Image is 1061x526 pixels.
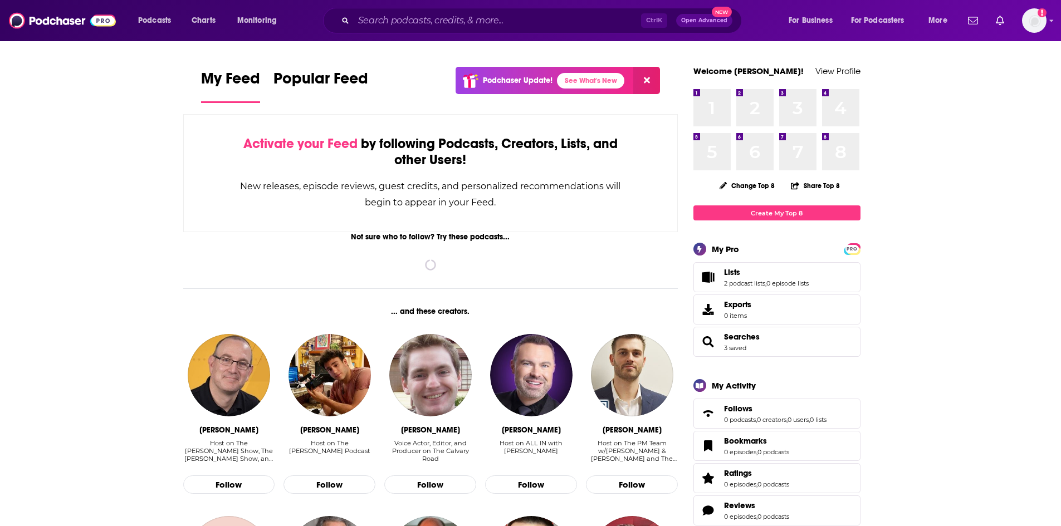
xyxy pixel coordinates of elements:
[490,334,573,416] img: Rick Jordan
[809,416,810,424] span: ,
[283,439,375,463] div: Host on The Michael Peres Podcast
[693,205,860,220] a: Create My Top 8
[697,438,720,454] a: Bookmarks
[283,475,375,494] button: Follow
[1022,8,1047,33] button: Show profile menu
[586,439,678,463] div: Host on The PM Team w/[PERSON_NAME] & [PERSON_NAME] and The [PERSON_NAME] Show
[586,439,678,463] div: Host on The PM Team w/Poni & Mueller and The Andrew Fillipponi Show
[641,13,667,28] span: Ctrl K
[502,425,561,435] div: Rick Jordan
[130,12,185,30] button: open menu
[845,244,859,253] a: PRO
[757,480,789,488] a: 0 podcasts
[724,279,765,287] a: 2 podcast lists
[603,425,662,435] div: Andrew Fillipponi
[765,279,766,287] span: ,
[199,425,258,435] div: Kevin Sheehan
[724,480,756,488] a: 0 episodes
[928,13,947,28] span: More
[724,448,756,456] a: 0 episodes
[401,425,460,435] div: Daniel Cuneo
[757,416,786,424] a: 0 creators
[724,344,746,352] a: 3 saved
[724,312,751,319] span: 0 items
[183,439,275,463] div: Host on The Kevin Sheehan Show, The Kevin Sheehan Show, and Cooley and Kevin with Chris …
[697,503,720,518] a: Reviews
[697,470,720,486] a: Ratings
[724,332,760,342] a: Searches
[201,69,260,103] a: My Feed
[201,69,260,95] span: My Feed
[591,334,673,416] img: Andrew Fillipponi
[676,14,732,27] button: Open AdvancedNew
[1022,8,1047,33] img: User Profile
[697,302,720,317] span: Exports
[757,513,789,520] a: 0 podcasts
[273,69,368,95] span: Popular Feed
[283,439,375,455] div: Host on The [PERSON_NAME] Podcast
[724,404,827,414] a: Follows
[485,439,577,463] div: Host on ALL IN with Rick Jordan
[693,399,860,429] span: Follows
[712,380,756,391] div: My Activity
[964,11,982,30] a: Show notifications dropdown
[724,468,752,478] span: Ratings
[289,334,371,416] img: Michael Peres
[724,436,789,446] a: Bookmarks
[1038,8,1047,17] svg: Add a profile image
[183,475,275,494] button: Follow
[184,12,222,30] a: Charts
[389,334,472,416] img: Daniel Cuneo
[756,480,757,488] span: ,
[192,13,216,28] span: Charts
[697,406,720,421] a: Follows
[183,307,678,316] div: ... and these creators.
[697,269,720,285] a: Lists
[693,463,860,493] span: Ratings
[9,10,116,31] img: Podchaser - Follow, Share and Rate Podcasts
[237,13,277,28] span: Monitoring
[756,416,757,424] span: ,
[354,12,641,30] input: Search podcasts, credits, & more...
[693,431,860,461] span: Bookmarks
[921,12,961,30] button: open menu
[724,500,789,510] a: Reviews
[781,12,847,30] button: open menu
[483,76,552,85] p: Podchaser Update!
[810,416,827,424] a: 0 lists
[188,334,270,416] img: Kevin Sheehan
[790,175,840,196] button: Share Top 8
[766,279,809,287] a: 0 episode lists
[681,18,727,23] span: Open Advanced
[586,475,678,494] button: Follow
[693,294,860,325] a: Exports
[693,495,860,525] span: Reviews
[1022,8,1047,33] span: Logged in as gbrussel
[183,232,678,242] div: Not sure who to follow? Try these podcasts...
[724,436,767,446] span: Bookmarks
[485,439,577,455] div: Host on ALL IN with [PERSON_NAME]
[724,500,755,510] span: Reviews
[724,513,756,520] a: 0 episodes
[693,262,860,292] span: Lists
[334,8,752,33] div: Search podcasts, credits, & more...
[788,416,809,424] a: 0 users
[851,13,904,28] span: For Podcasters
[384,475,476,494] button: Follow
[724,267,809,277] a: Lists
[300,425,359,435] div: Michael Peres
[485,475,577,494] button: Follow
[724,468,789,478] a: Ratings
[229,12,291,30] button: open menu
[273,69,368,103] a: Popular Feed
[724,404,752,414] span: Follows
[384,439,476,463] div: Voice Actor, Editor, and Producer on The Calvary Road
[697,334,720,350] a: Searches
